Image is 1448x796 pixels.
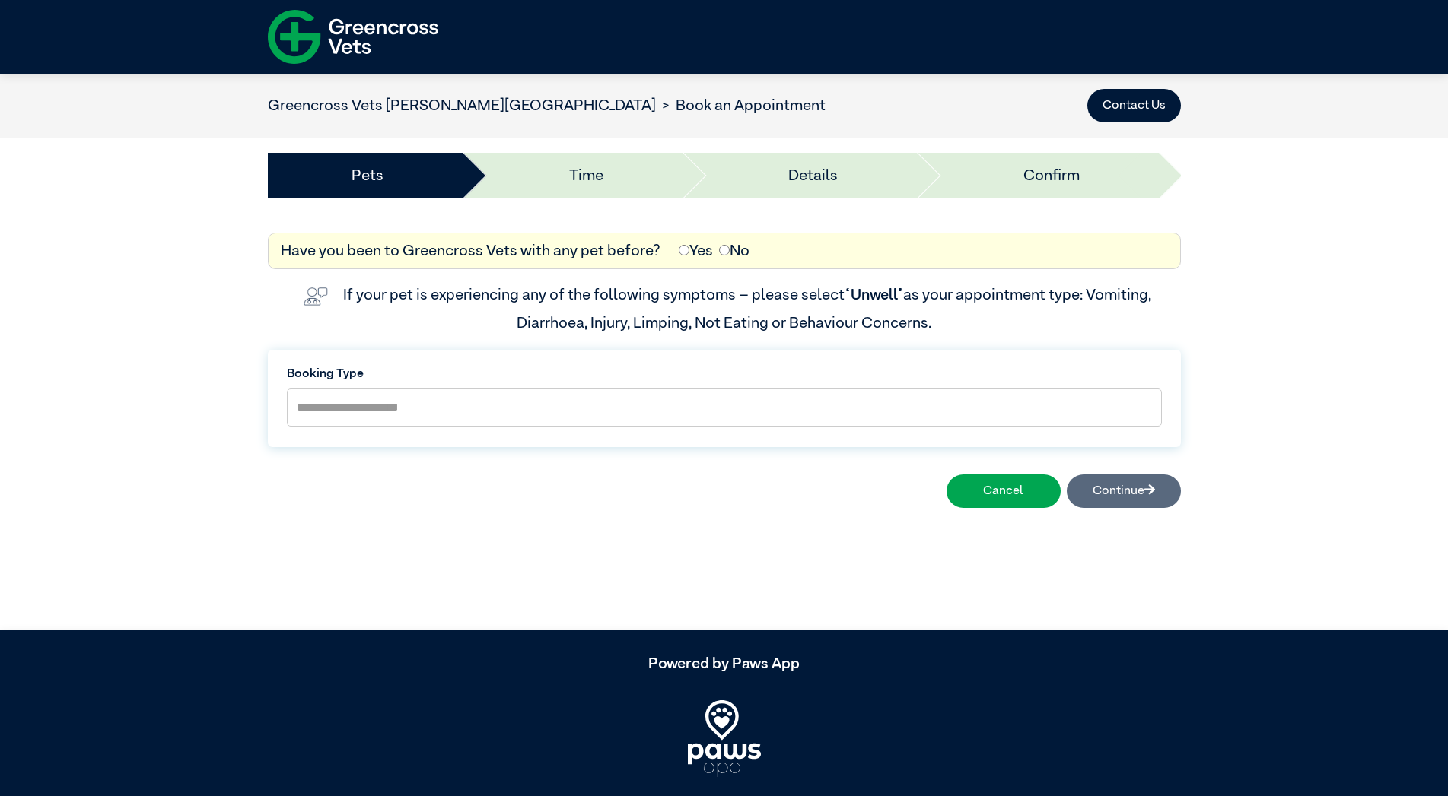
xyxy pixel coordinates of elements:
[719,245,730,255] input: No
[719,239,749,262] label: No
[947,474,1061,508] button: Cancel
[287,365,1162,383] label: Booking Type
[268,98,656,113] a: Greencross Vets [PERSON_NAME][GEOGRAPHIC_DATA]
[679,239,713,262] label: Yes
[268,4,438,70] img: f-logo
[1087,89,1181,122] button: Contact Us
[688,700,761,776] img: PawsApp
[268,655,1181,673] h5: Powered by Paws App
[281,239,660,262] label: Have you been to Greencross Vets with any pet before?
[343,287,1154,330] label: If your pet is experiencing any of the following symptoms – please select as your appointment typ...
[656,94,826,117] li: Book an Appointment
[268,94,826,117] nav: breadcrumb
[845,287,903,303] span: “Unwell”
[352,164,383,187] a: Pets
[679,245,689,255] input: Yes
[298,281,334,312] img: vet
